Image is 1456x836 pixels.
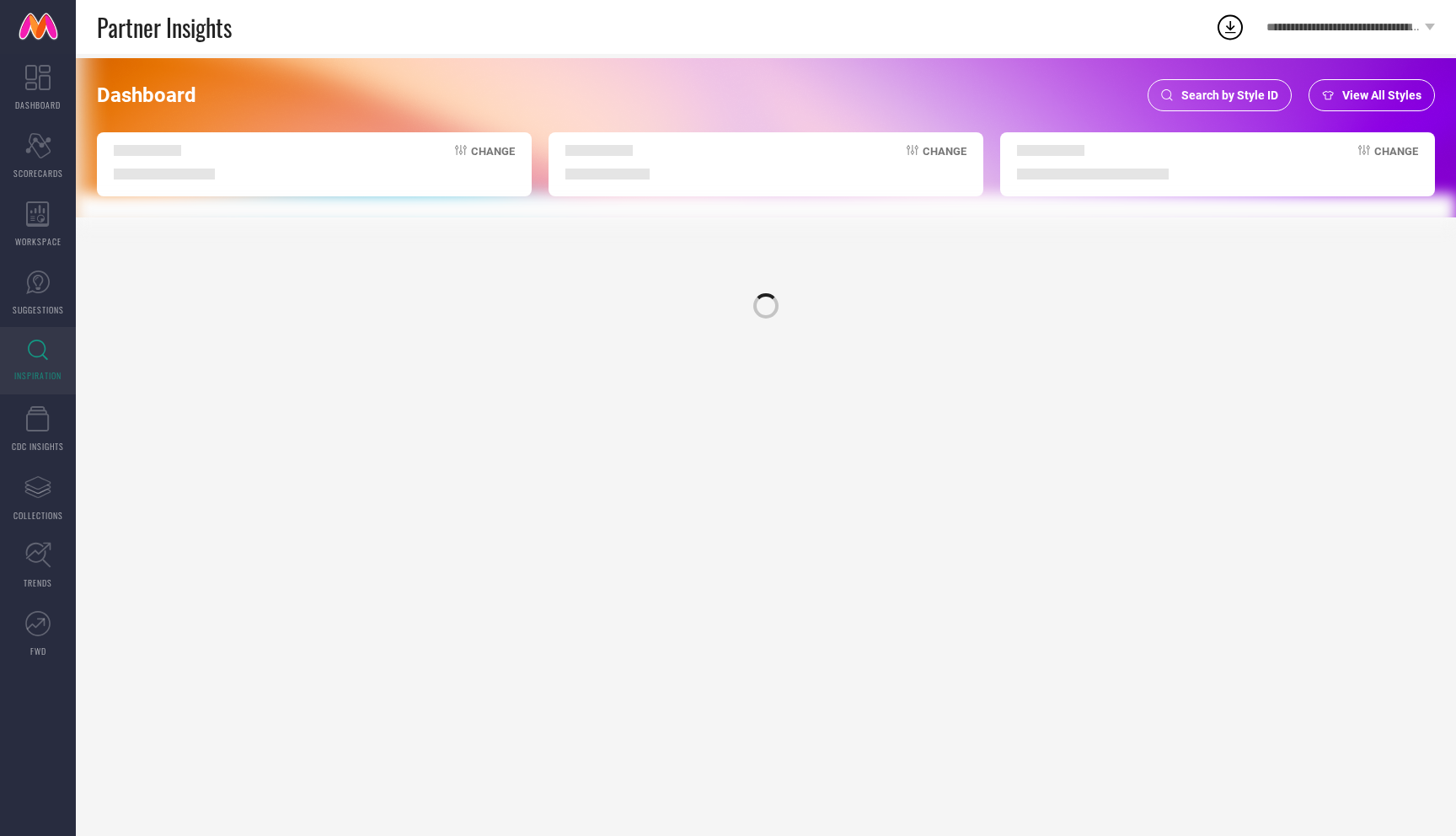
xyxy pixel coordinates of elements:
[923,145,966,180] span: Change
[24,576,52,589] span: TRENDS
[13,167,63,180] span: SCORECARDS
[1215,12,1245,42] div: Open download list
[30,645,46,657] span: FWD
[1374,145,1418,180] span: Change
[14,369,62,382] span: INSPIRATION
[12,440,64,453] span: CDC INSIGHTS
[15,235,62,248] span: WORKSPACE
[1342,88,1421,102] span: View All Styles
[471,145,515,180] span: Change
[13,303,64,316] span: SUGGESTIONS
[1181,88,1278,102] span: Search by Style ID
[97,83,196,107] span: Dashboard
[97,10,232,45] span: Partner Insights
[15,99,61,111] span: DASHBOARD
[13,509,63,522] span: COLLECTIONS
